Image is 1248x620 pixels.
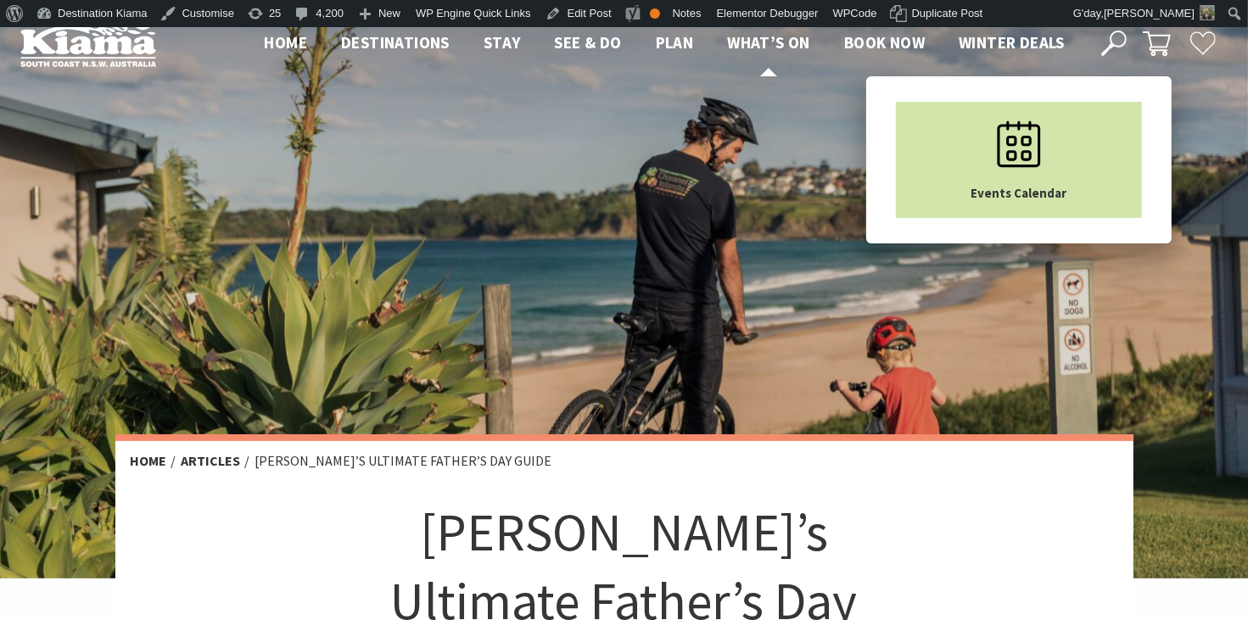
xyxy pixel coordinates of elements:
[656,32,694,53] span: Plan
[265,32,308,53] span: Home
[959,32,1065,53] span: Winter Deals
[844,32,925,53] span: Book now
[484,32,521,53] span: Stay
[1200,5,1215,20] img: Theresa-Mullan-1-30x30.png
[971,185,1067,201] span: Events Calendar
[1104,7,1195,20] span: [PERSON_NAME]
[248,30,1082,58] nav: Main Menu
[341,32,450,53] span: Destinations
[20,20,156,67] img: Kiama Logo
[131,452,167,470] a: Home
[555,32,622,53] span: See & Do
[650,8,660,19] div: OK
[255,450,552,472] li: [PERSON_NAME]’s Ultimate Father’s Day Guide
[182,452,241,470] a: Articles
[727,32,810,53] span: What’s On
